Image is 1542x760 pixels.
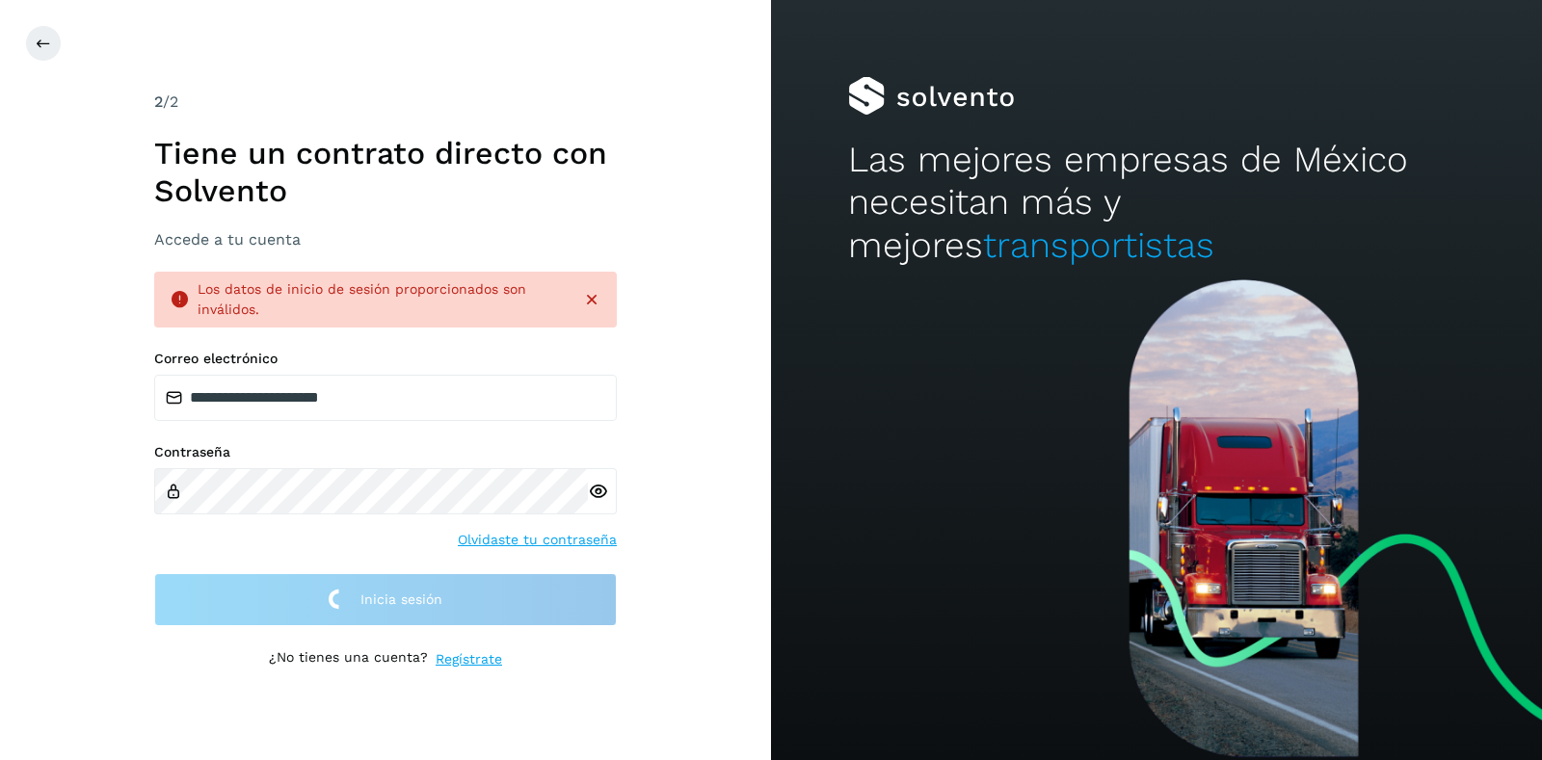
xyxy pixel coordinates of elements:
[154,230,617,249] h3: Accede a tu cuenta
[983,224,1214,266] span: transportistas
[154,573,617,626] button: Inicia sesión
[154,135,617,209] h1: Tiene un contrato directo con Solvento
[198,279,567,320] div: Los datos de inicio de sesión proporcionados son inválidos.
[154,444,617,460] label: Contraseña
[458,530,617,550] a: Olvidaste tu contraseña
[154,92,163,111] span: 2
[154,351,617,367] label: Correo electrónico
[360,592,442,606] span: Inicia sesión
[269,649,428,669] p: ¿No tienes una cuenta?
[436,649,502,669] a: Regístrate
[154,91,617,114] div: /2
[848,139,1465,267] h2: Las mejores empresas de México necesitan más y mejores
